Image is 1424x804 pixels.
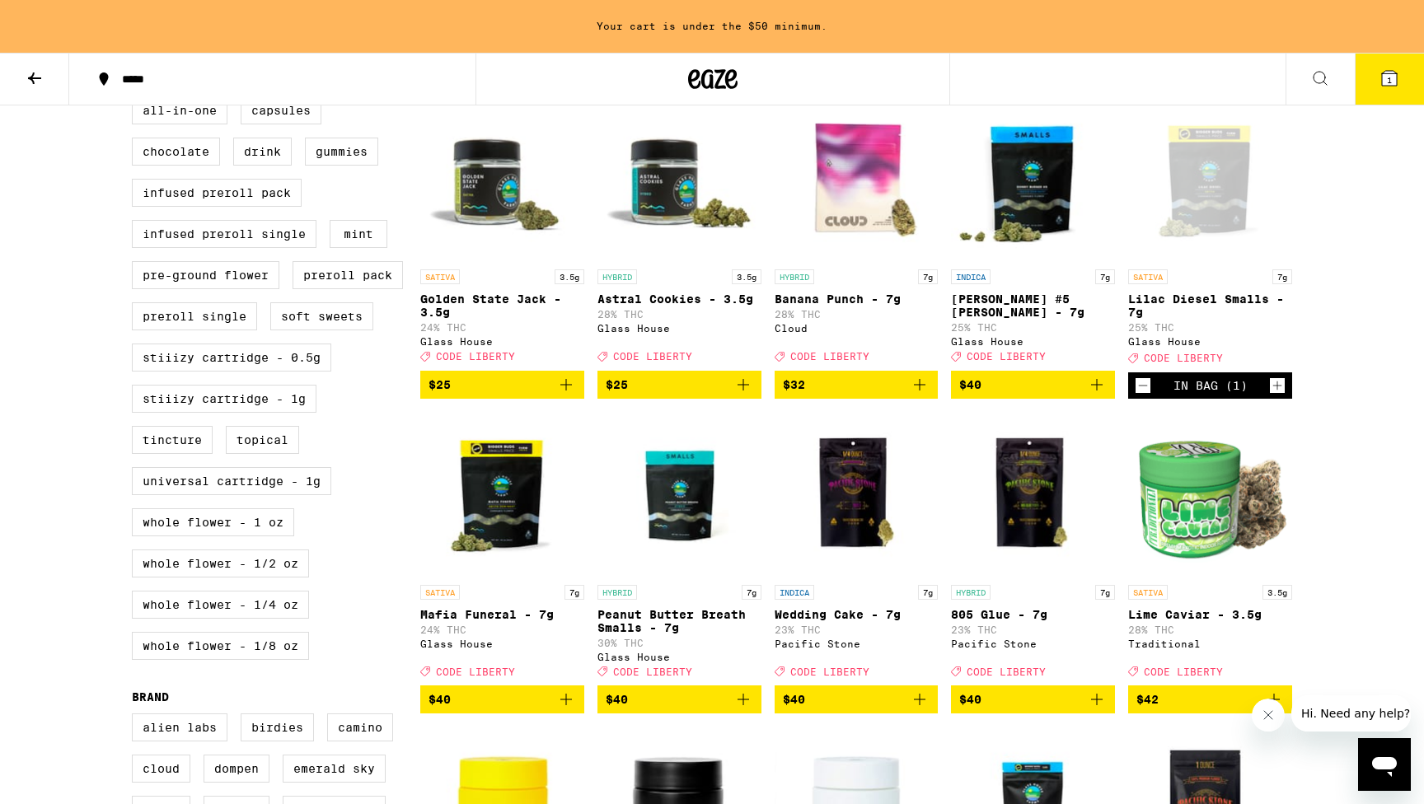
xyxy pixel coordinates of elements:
div: Pacific Stone [951,638,1115,649]
img: Traditional - Lime Caviar - 3.5g [1128,412,1292,577]
button: Add to bag [1128,685,1292,713]
span: CODE LIBERTY [967,666,1046,677]
a: Open page for Lime Caviar - 3.5g from Traditional [1128,412,1292,685]
div: Glass House [420,336,584,347]
button: Add to bag [597,685,761,713]
p: 25% THC [951,322,1115,333]
a: Open page for 805 Glue - 7g from Pacific Stone [951,412,1115,685]
p: Golden State Jack - 3.5g [420,292,584,319]
button: Add to bag [775,685,939,713]
label: Preroll Pack [293,261,403,289]
img: Glass House - Astral Cookies - 3.5g [597,96,761,261]
p: SATIVA [1128,585,1168,600]
div: Cloud [775,323,939,334]
iframe: Message from company [1291,695,1411,732]
div: In Bag (1) [1173,379,1248,392]
p: SATIVA [420,269,460,284]
button: Add to bag [951,685,1115,713]
span: $25 [606,378,628,391]
p: 7g [742,585,761,600]
div: Glass House [597,652,761,662]
div: Glass House [420,638,584,649]
p: Astral Cookies - 3.5g [597,292,761,306]
a: Open page for Donny Burger #5 Smalls - 7g from Glass House [951,96,1115,370]
p: INDICA [775,585,814,600]
label: Dompen [204,755,269,783]
button: Add to bag [420,685,584,713]
p: Lilac Diesel Smalls - 7g [1128,292,1292,319]
iframe: Close message [1252,699,1285,732]
img: Cloud - Banana Punch - 7g [775,96,939,261]
a: Open page for Mafia Funeral - 7g from Glass House [420,412,584,685]
p: HYBRID [951,585,991,600]
label: Infused Preroll Pack [132,179,302,207]
span: CODE LIBERTY [1144,353,1223,364]
div: Glass House [1128,336,1292,347]
span: $25 [429,378,451,391]
button: Decrement [1135,377,1151,394]
p: 23% THC [951,624,1115,635]
label: STIIIZY Cartridge - 1g [132,385,316,413]
button: Add to bag [420,371,584,399]
label: Birdies [241,713,314,741]
label: Mint [330,220,387,248]
span: $40 [959,693,981,706]
p: 3.5g [1262,585,1292,600]
span: CODE LIBERTY [436,352,515,362]
p: 24% THC [420,322,584,333]
a: Open page for Astral Cookies - 3.5g from Glass House [597,96,761,370]
a: Open page for Golden State Jack - 3.5g from Glass House [420,96,584,370]
label: Drink [233,138,292,166]
label: Tincture [132,426,213,454]
div: Pacific Stone [775,638,939,649]
label: All-In-One [132,96,227,124]
a: Open page for Wedding Cake - 7g from Pacific Stone [775,412,939,685]
label: Emerald Sky [283,755,386,783]
img: Glass House - Golden State Jack - 3.5g [420,96,584,261]
label: Cloud [132,755,190,783]
a: Open page for Peanut Butter Breath Smalls - 7g from Glass House [597,412,761,685]
p: 3.5g [732,269,761,284]
p: 7g [1095,585,1115,600]
p: Mafia Funeral - 7g [420,608,584,621]
label: Universal Cartridge - 1g [132,467,331,495]
p: 30% THC [597,638,761,648]
span: CODE LIBERTY [1144,666,1223,677]
button: Add to bag [951,371,1115,399]
span: CODE LIBERTY [613,352,692,362]
label: Camino [327,713,393,741]
span: $40 [606,693,628,706]
div: Glass House [597,323,761,334]
span: $40 [959,378,981,391]
p: 28% THC [775,309,939,320]
iframe: Button to launch messaging window [1358,738,1411,791]
span: 1 [1387,75,1392,85]
label: Whole Flower - 1/8 oz [132,632,309,660]
p: 24% THC [420,624,584,635]
p: 7g [564,585,584,600]
p: 805 Glue - 7g [951,608,1115,621]
p: HYBRID [775,269,814,284]
label: Whole Flower - 1/4 oz [132,591,309,619]
span: CODE LIBERTY [790,666,869,677]
p: Peanut Butter Breath Smalls - 7g [597,608,761,634]
img: Glass House - Mafia Funeral - 7g [420,412,584,577]
a: Open page for Banana Punch - 7g from Cloud [775,96,939,370]
img: Glass House - Peanut Butter Breath Smalls - 7g [597,412,761,577]
span: $42 [1136,693,1159,706]
p: Wedding Cake - 7g [775,608,939,621]
label: Preroll Single [132,302,257,330]
p: 7g [1095,269,1115,284]
label: Infused Preroll Single [132,220,316,248]
p: Lime Caviar - 3.5g [1128,608,1292,621]
div: Glass House [951,336,1115,347]
button: 1 [1355,54,1424,105]
div: Traditional [1128,638,1292,649]
p: SATIVA [1128,269,1168,284]
p: 7g [918,269,938,284]
p: [PERSON_NAME] #5 [PERSON_NAME] - 7g [951,292,1115,319]
p: HYBRID [597,585,637,600]
span: $32 [783,378,805,391]
span: CODE LIBERTY [790,352,869,362]
img: Pacific Stone - Wedding Cake - 7g [775,412,939,577]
